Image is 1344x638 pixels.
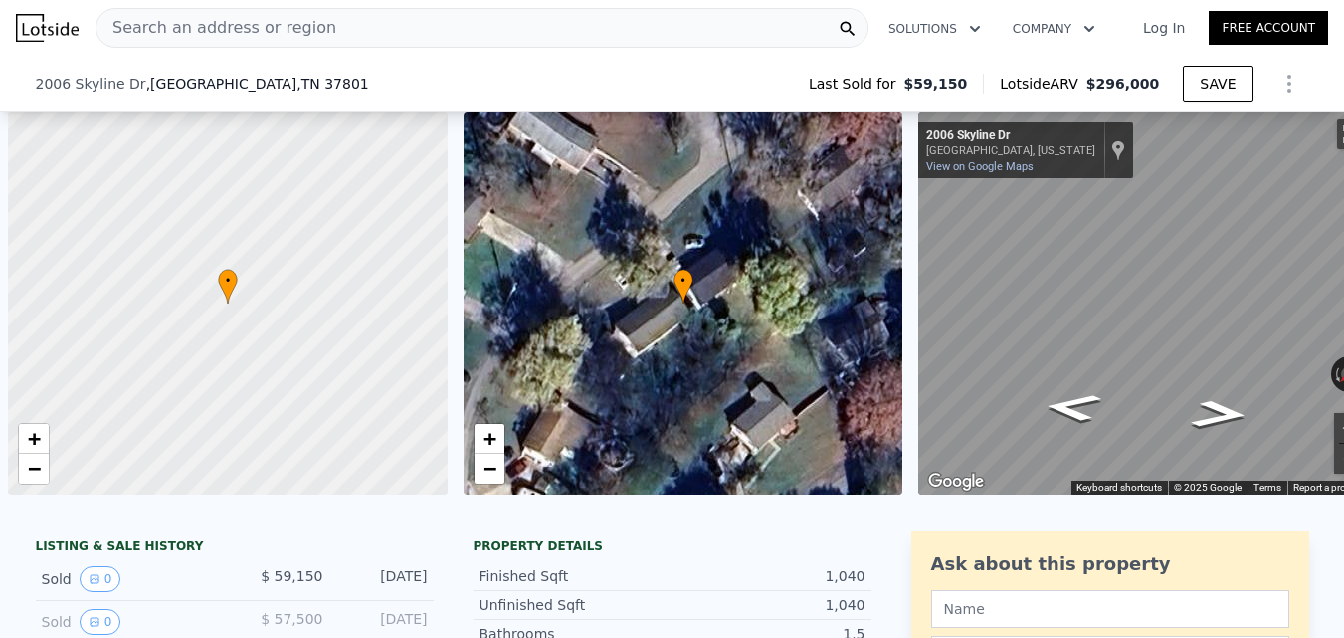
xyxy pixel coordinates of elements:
[1183,66,1252,102] button: SAVE
[931,550,1289,578] div: Ask about this property
[1253,482,1281,493] a: Terms (opens in new tab)
[482,456,495,481] span: −
[16,14,79,42] img: Lotside
[997,11,1111,47] button: Company
[339,609,428,635] div: [DATE]
[809,74,904,94] span: Last Sold for
[1086,76,1160,92] span: $296,000
[1076,481,1162,495] button: Keyboard shortcuts
[218,272,238,290] span: •
[1209,11,1328,45] a: Free Account
[1000,74,1085,94] span: Lotside ARV
[926,128,1095,144] div: 2006 Skyline Dr
[28,426,41,451] span: +
[19,454,49,484] a: Zoom out
[872,11,997,47] button: Solutions
[28,456,41,481] span: −
[926,160,1034,173] a: View on Google Maps
[673,272,693,290] span: •
[480,566,672,586] div: Finished Sqft
[923,469,989,495] img: Google
[926,144,1095,157] div: [GEOGRAPHIC_DATA], [US_STATE]
[1111,139,1125,161] a: Show location on map
[19,424,49,454] a: Zoom in
[672,595,865,615] div: 1,040
[296,76,368,92] span: , TN 37801
[673,269,693,304] div: •
[1269,64,1309,104] button: Show Options
[42,566,219,592] div: Sold
[904,74,968,94] span: $59,150
[1019,386,1125,428] path: Go Northeast, Skyline Dr
[672,566,865,586] div: 1,040
[36,538,434,558] div: LISTING & SALE HISTORY
[1167,393,1273,435] path: Go Southwest, Skyline Dr
[80,609,121,635] button: View historical data
[36,74,146,94] span: 2006 Skyline Dr
[474,538,871,554] div: Property details
[1119,18,1209,38] a: Log In
[261,611,322,627] span: $ 57,500
[339,566,428,592] div: [DATE]
[80,566,121,592] button: View historical data
[475,454,504,484] a: Zoom out
[42,609,219,635] div: Sold
[482,426,495,451] span: +
[1331,356,1342,392] button: Rotate counterclockwise
[475,424,504,454] a: Zoom in
[923,469,989,495] a: Open this area in Google Maps (opens a new window)
[146,74,369,94] span: , [GEOGRAPHIC_DATA]
[261,568,322,584] span: $ 59,150
[96,16,336,40] span: Search an address or region
[218,269,238,304] div: •
[480,595,672,615] div: Unfinished Sqft
[931,590,1289,628] input: Name
[1174,482,1242,493] span: © 2025 Google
